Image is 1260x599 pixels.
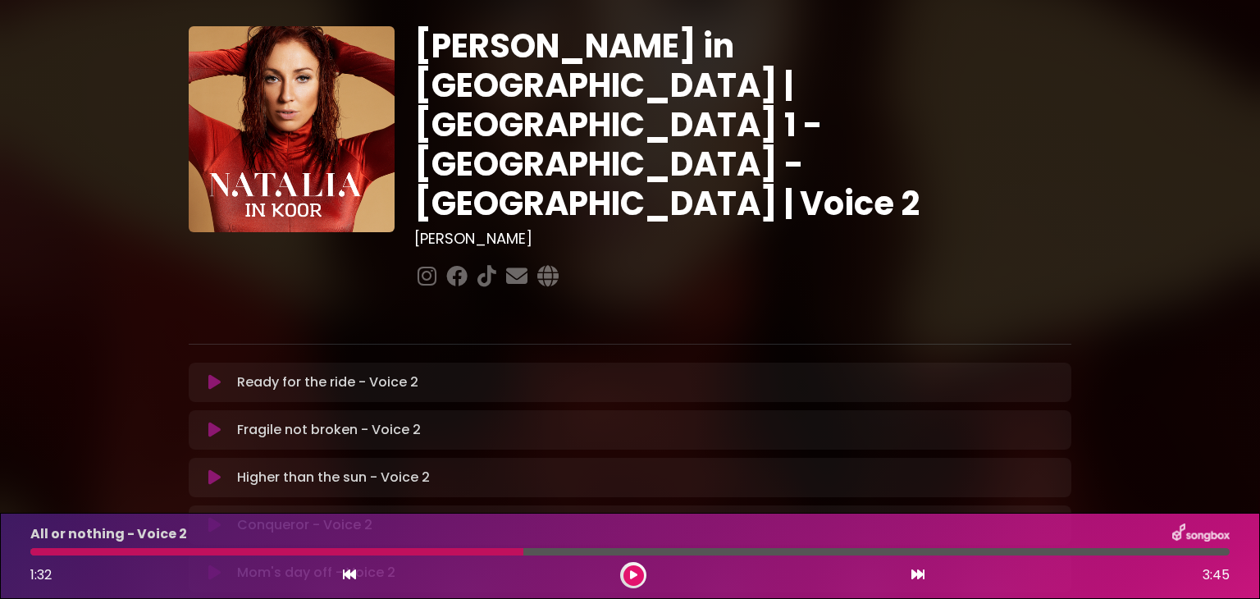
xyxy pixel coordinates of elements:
img: songbox-logo-white.png [1172,524,1230,545]
h3: [PERSON_NAME] [414,230,1071,248]
p: Fragile not broken - Voice 2 [237,420,421,440]
span: 1:32 [30,565,52,584]
img: YTVS25JmS9CLUqXqkEhs [189,26,395,232]
p: Higher than the sun - Voice 2 [237,468,430,487]
p: Ready for the ride - Voice 2 [237,373,418,392]
h1: [PERSON_NAME] in [GEOGRAPHIC_DATA] | [GEOGRAPHIC_DATA] 1 - [GEOGRAPHIC_DATA] - [GEOGRAPHIC_DATA] ... [414,26,1071,223]
p: All or nothing - Voice 2 [30,524,187,544]
span: 3:45 [1203,565,1230,585]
